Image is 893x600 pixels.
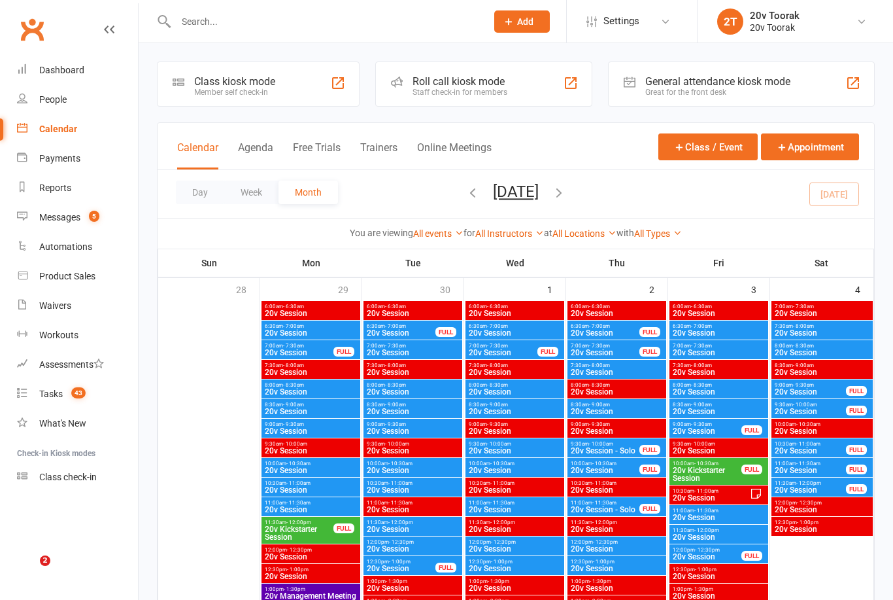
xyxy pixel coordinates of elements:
span: 9:30am [468,441,562,447]
span: 20v Session [264,467,358,474]
span: 20v Session [468,447,562,455]
span: - 6:30am [385,304,406,309]
span: 20v Session [672,388,766,396]
span: 20v Session [570,309,664,317]
span: 20v Session [468,486,562,494]
span: - 9:30am [589,421,610,427]
a: All events [413,228,463,239]
span: - 11:00am [286,480,311,486]
div: FULL [435,327,456,337]
span: 8:30am [468,402,562,408]
span: - 9:00am [487,402,508,408]
span: 20v Session [468,388,562,396]
span: 20v Session [366,427,460,435]
span: - 10:00am [385,441,409,447]
div: FULL [846,465,867,474]
a: Workouts [17,321,138,350]
a: Payments [17,144,138,173]
span: 10:00am [264,461,358,467]
a: Clubworx [16,13,48,46]
span: - 10:00am [589,441,613,447]
div: 4 [855,278,873,300]
span: 20v Session [570,486,664,494]
span: 6:00am [468,304,562,309]
span: - 11:00am [388,480,413,486]
span: 11:00am [468,500,562,506]
span: 20v Kickstarter Session [672,467,742,482]
div: People [39,94,67,105]
div: Payments [39,153,80,164]
span: - 10:00am [283,441,307,447]
span: 8:00am [774,343,870,349]
span: 20v Session [468,427,562,435]
a: Class kiosk mode [17,463,138,492]
span: 8:00am [468,382,562,388]
span: 12:00pm [774,500,870,506]
span: - 9:00am [283,402,304,408]
span: - 7:30am [793,304,814,309]
span: - 6:30am [283,304,304,309]
span: 20v Session [468,506,562,514]
span: - 12:00pm [388,520,413,525]
span: 9:00am [468,421,562,427]
span: - 12:00pm [796,480,821,486]
span: - 10:30am [490,461,514,467]
button: Add [494,10,550,33]
button: Calendar [177,141,218,169]
span: 11:30am [366,520,460,525]
div: Roll call kiosk mode [413,75,507,88]
div: FULL [741,425,762,435]
th: Mon [260,249,362,277]
div: Member self check-in [194,88,275,97]
span: 11:00am [366,500,460,506]
span: - 8:00am [691,362,712,368]
span: 20v Session [366,408,460,415]
span: 9:00am [570,421,664,427]
span: 9:00am [366,421,460,427]
span: - 10:00am [691,441,715,447]
a: Product Sales [17,262,138,291]
a: Messages 5 [17,203,138,232]
span: - 6:30am [691,304,712,309]
div: FULL [639,327,660,337]
span: 20v Session [774,388,847,396]
span: - 10:30am [694,461,718,467]
span: - 11:30am [388,500,413,506]
span: 20v Session [366,506,460,514]
div: FULL [639,445,660,455]
span: 20v Session [672,408,766,415]
span: - 11:00am [490,480,514,486]
span: 7:30am [366,362,460,368]
button: Agenda [238,141,273,169]
div: 3 [751,278,769,300]
span: - 10:30am [388,461,413,467]
span: - 11:30am [490,500,514,506]
span: - 10:30am [592,461,616,467]
span: - 8:00am [283,362,304,368]
div: General attendance kiosk mode [645,75,790,88]
span: 20v Session [672,494,750,502]
span: - 8:30am [589,382,610,388]
div: 20v Toorak [750,10,800,22]
span: 20v Session [366,368,460,376]
span: 6:30am [570,323,640,329]
button: Class / Event [658,133,758,160]
span: - 7:30am [283,343,304,349]
div: Waivers [39,300,71,311]
span: 7:00am [672,343,766,349]
span: 9:00am [774,382,847,388]
span: 11:30am [264,520,334,525]
a: What's New [17,409,138,438]
span: 9:30am [264,441,358,447]
div: 29 [338,278,362,300]
div: Product Sales [39,271,95,281]
div: 2T [717,9,743,35]
span: - 11:30am [286,500,311,506]
span: 20v Session [264,427,358,435]
span: 20v Session [366,349,460,357]
span: Add [517,16,533,27]
button: Appointment [761,133,859,160]
span: - 8:30am [793,343,814,349]
th: Thu [566,249,668,277]
span: - 8:30am [283,382,304,388]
